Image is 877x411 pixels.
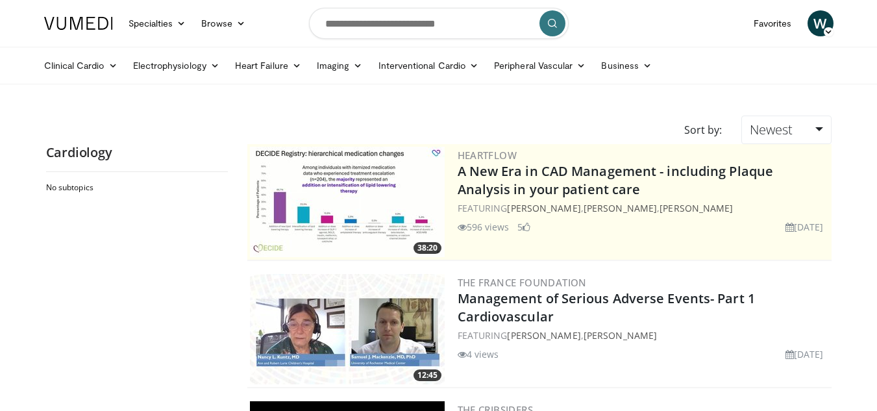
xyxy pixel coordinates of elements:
[458,347,499,361] li: 4 views
[414,369,441,381] span: 12:45
[593,53,660,79] a: Business
[584,329,657,342] a: [PERSON_NAME]
[741,116,831,144] a: Newest
[458,201,829,215] div: FEATURING , ,
[584,202,657,214] a: [PERSON_NAME]
[458,290,755,325] a: Management of Serious Adverse Events- Part 1 Cardiovascular
[458,149,517,162] a: Heartflow
[458,276,587,289] a: The France Foundation
[193,10,253,36] a: Browse
[458,220,510,234] li: 596 views
[250,147,445,257] a: 38:20
[486,53,593,79] a: Peripheral Vascular
[44,17,113,30] img: VuMedi Logo
[517,220,530,234] li: 5
[121,10,194,36] a: Specialties
[46,182,225,193] h2: No subtopics
[227,53,309,79] a: Heart Failure
[46,144,228,161] h2: Cardiology
[507,202,580,214] a: [PERSON_NAME]
[309,53,371,79] a: Imaging
[36,53,125,79] a: Clinical Cardio
[371,53,487,79] a: Interventional Cardio
[750,121,793,138] span: Newest
[785,220,824,234] li: [DATE]
[458,329,829,342] div: FEATURING ,
[660,202,733,214] a: [PERSON_NAME]
[250,274,445,384] img: 9f260758-7bd1-412d-a6a5-a63c7b7df741.300x170_q85_crop-smart_upscale.jpg
[250,274,445,384] a: 12:45
[309,8,569,39] input: Search topics, interventions
[125,53,227,79] a: Electrophysiology
[507,329,580,342] a: [PERSON_NAME]
[250,147,445,257] img: 738d0e2d-290f-4d89-8861-908fb8b721dc.300x170_q85_crop-smart_upscale.jpg
[674,116,732,144] div: Sort by:
[746,10,800,36] a: Favorites
[808,10,834,36] a: W
[458,162,774,198] a: A New Era in CAD Management - including Plaque Analysis in your patient care
[414,242,441,254] span: 38:20
[785,347,824,361] li: [DATE]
